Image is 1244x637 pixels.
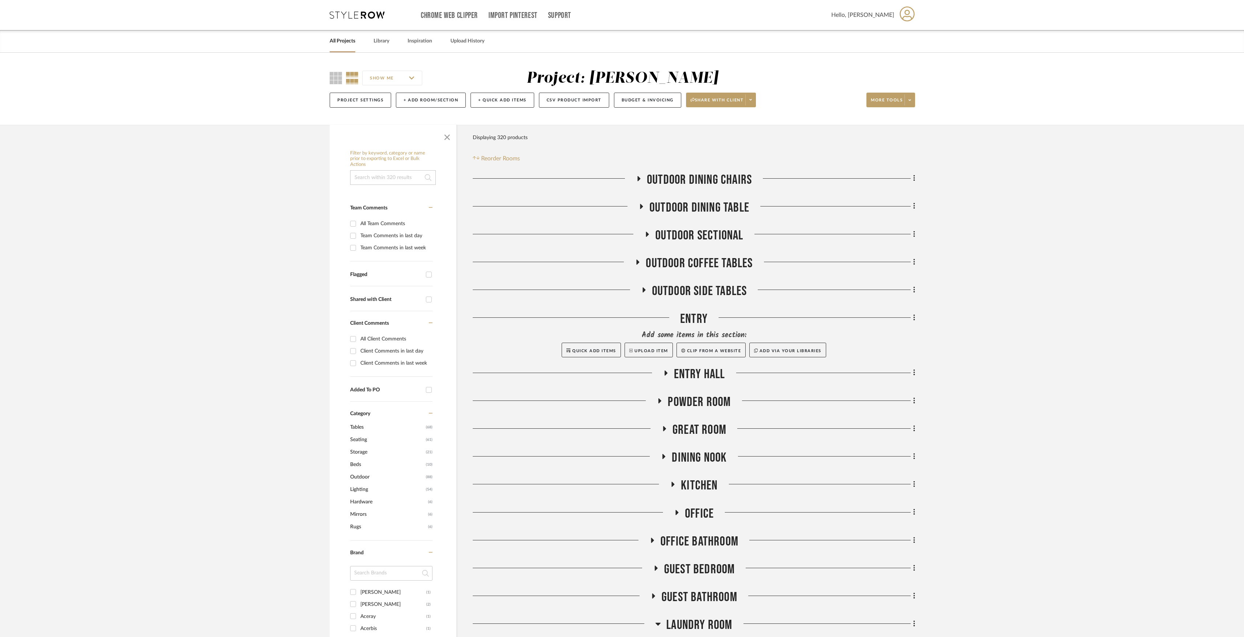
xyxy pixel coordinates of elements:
div: Client Comments in last week [360,357,431,369]
span: (21) [426,446,432,458]
button: Share with client [686,93,756,107]
span: Rugs [350,521,426,533]
span: (6) [428,509,432,520]
span: Beds [350,458,424,471]
span: Hello, [PERSON_NAME] [831,11,894,19]
button: Add via your libraries [749,343,826,357]
span: Client Comments [350,321,389,326]
button: + Quick Add Items [471,93,534,108]
div: All Team Comments [360,218,431,230]
button: Project Settings [330,93,391,108]
span: Category [350,411,370,417]
span: Outdoor Side Tables [652,283,747,299]
div: Flagged [350,272,422,278]
button: Close [440,128,454,143]
div: Add some items in this section: [473,330,915,340]
span: Quick Add Items [572,349,616,353]
span: Share with client [690,97,744,108]
div: Team Comments in last week [360,242,431,254]
span: Office [685,506,714,522]
span: Guest Bathroom [662,589,737,605]
span: Tables [350,421,424,433]
button: Reorder Rooms [473,154,520,163]
input: Search within 320 results [350,170,436,185]
span: (6) [428,496,432,508]
div: All Client Comments [360,333,431,345]
span: Seating [350,433,424,446]
span: Brand [350,550,364,555]
div: Team Comments in last day [360,230,431,242]
div: Displaying 320 products [473,130,528,145]
span: Outdoor Dining Table [649,200,749,216]
span: Storage [350,446,424,458]
span: Guest Bedroom [664,562,735,577]
span: Outdoor Sectional [655,228,743,243]
a: Chrome Web Clipper [421,12,478,19]
button: More tools [866,93,915,107]
span: Mirrors [350,508,426,521]
span: Reorder Rooms [481,154,520,163]
button: Clip from a website [677,343,746,357]
span: Lighting [350,483,424,496]
span: (10) [426,459,432,470]
span: (6) [428,521,432,533]
span: Entry Hall [674,366,725,382]
a: Inspiration [408,36,432,46]
button: Quick Add Items [562,343,621,357]
span: More tools [871,97,903,108]
h6: Filter by keyword, category or name prior to exporting to Excel or Bulk Actions [350,150,436,168]
div: (2) [426,599,431,610]
a: Upload History [450,36,484,46]
div: Acerbis [360,623,426,634]
span: Team Comments [350,205,387,211]
div: (1) [426,586,431,598]
input: Search Brands [350,566,432,581]
div: Aceray [360,611,426,622]
span: Laundry Room [666,617,732,633]
span: Hardware [350,496,426,508]
span: Outdoor [350,471,424,483]
div: Project: [PERSON_NAME] [527,71,718,86]
div: [PERSON_NAME] [360,599,426,610]
span: Powder Room [668,394,731,410]
div: (1) [426,623,431,634]
span: (88) [426,471,432,483]
span: (61) [426,434,432,446]
span: Office Bathroom [660,534,738,550]
div: [PERSON_NAME] [360,586,426,598]
span: Dining Nook [672,450,727,466]
div: Added To PO [350,387,422,393]
button: Upload Item [625,343,673,357]
div: Shared with Client [350,297,422,303]
span: Great Room [672,422,726,438]
a: All Projects [330,36,355,46]
span: (54) [426,484,432,495]
button: + Add Room/Section [396,93,466,108]
button: CSV Product Import [539,93,609,108]
a: Import Pinterest [488,12,537,19]
span: Outdoor Dining Chairs [647,172,752,188]
button: Budget & Invoicing [614,93,681,108]
a: Library [374,36,389,46]
div: Client Comments in last day [360,345,431,357]
span: Outdoor Coffee Tables [646,256,753,271]
a: Support [548,12,571,19]
div: (1) [426,611,431,622]
span: (68) [426,421,432,433]
span: Kitchen [681,478,717,493]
